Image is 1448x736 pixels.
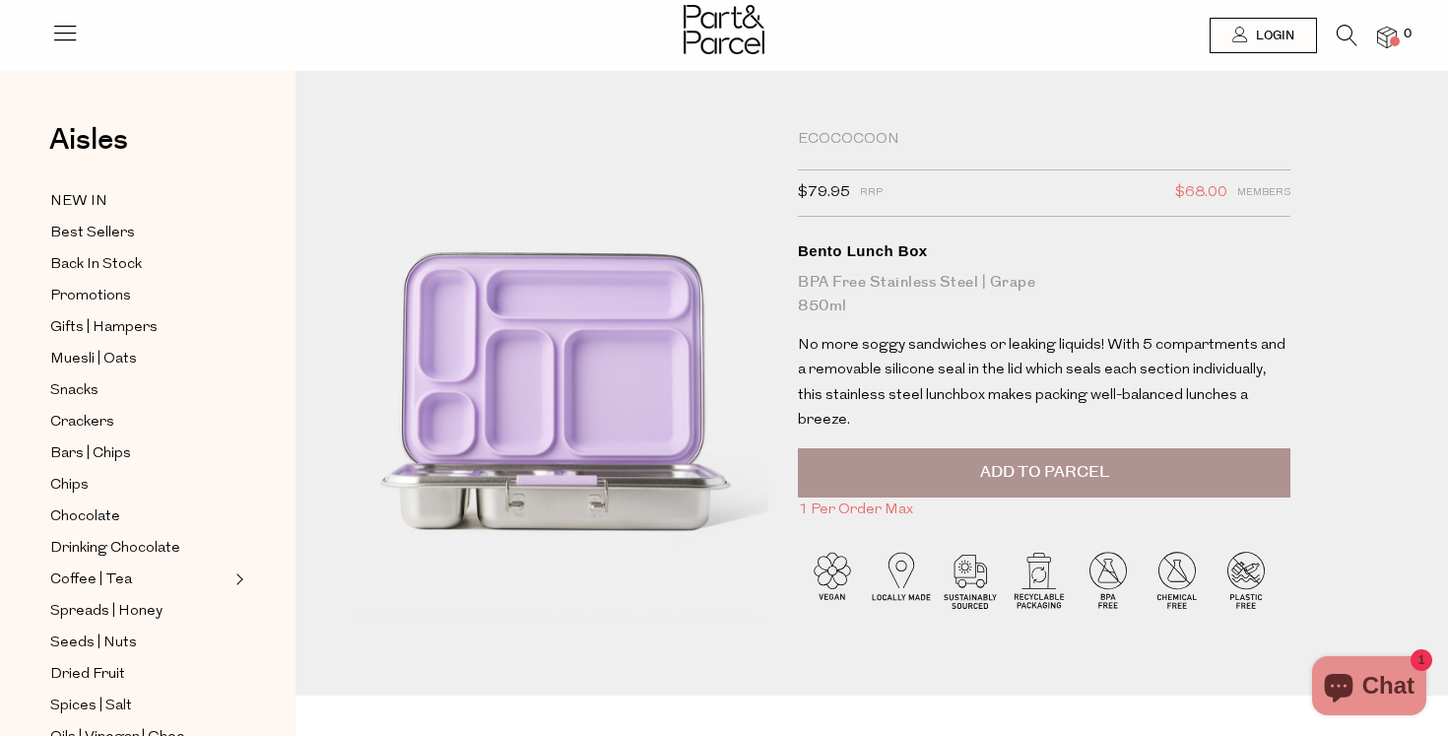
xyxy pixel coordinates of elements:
[798,338,1285,429] span: No more soggy sandwiches or leaking liquids! With 5 compartments and a removable silicone seal in...
[1237,180,1290,206] span: Members
[50,348,137,371] span: Muesli | Oats
[867,545,936,614] img: P_P-ICONS-Live_Bec_V11_Locally_Made_2.svg
[50,284,230,308] a: Promotions
[50,411,114,435] span: Crackers
[50,662,230,687] a: Dried Fruit
[50,315,230,340] a: Gifts | Hampers
[50,631,230,655] a: Seeds | Nuts
[49,125,128,174] a: Aisles
[50,504,230,529] a: Chocolate
[1306,656,1432,720] inbox-online-store-chat: Shopify online store chat
[50,505,120,529] span: Chocolate
[1251,28,1294,44] span: Login
[860,180,883,206] span: RRP
[50,441,230,466] a: Bars | Chips
[50,285,131,308] span: Promotions
[50,222,135,245] span: Best Sellers
[798,448,1290,498] button: Add to Parcel
[50,695,132,718] span: Spices | Salt
[49,118,128,162] span: Aisles
[50,379,99,403] span: Snacks
[50,473,230,498] a: Chips
[1005,545,1074,614] img: P_P-ICONS-Live_Bec_V11_Recyclable_Packaging.svg
[50,316,158,340] span: Gifts | Hampers
[798,545,867,614] img: P_P-ICONS-Live_Bec_V11_Vegan.svg
[355,130,768,619] img: Bento Lunch Box
[936,545,1005,614] img: P_P-ICONS-Live_Bec_V11_Sustainable_Sourced.svg
[50,253,142,277] span: Back In Stock
[980,461,1109,484] span: Add to Parcel
[50,569,132,592] span: Coffee | Tea
[684,5,764,54] img: Part&Parcel
[50,189,230,214] a: NEW IN
[50,252,230,277] a: Back In Stock
[50,694,230,718] a: Spices | Salt
[1210,18,1317,53] a: Login
[50,190,107,214] span: NEW IN
[50,347,230,371] a: Muesli | Oats
[798,241,1290,261] div: Bento Lunch Box
[230,568,244,591] button: Expand/Collapse Coffee | Tea
[1143,545,1212,614] img: P_P-ICONS-Live_Bec_V11_Chemical_Free.svg
[50,536,230,561] a: Drinking Chocolate
[1212,545,1281,614] img: P_P-ICONS-Live_Bec_V11_Plastic_Free.svg
[1175,180,1227,206] span: $68.00
[50,600,163,624] span: Spreads | Honey
[798,130,1290,150] div: Ecococoon
[50,474,89,498] span: Chips
[798,180,850,206] span: $79.95
[50,221,230,245] a: Best Sellers
[50,599,230,624] a: Spreads | Honey
[1377,27,1397,47] a: 0
[1074,545,1143,614] img: P_P-ICONS-Live_Bec_V11_BPA_Free.svg
[1399,26,1416,43] span: 0
[50,378,230,403] a: Snacks
[50,568,230,592] a: Coffee | Tea
[798,271,1290,318] div: BPA Free Stainless Steel | Grape 850ml
[50,632,137,655] span: Seeds | Nuts
[50,537,180,561] span: Drinking Chocolate
[50,442,131,466] span: Bars | Chips
[50,663,125,687] span: Dried Fruit
[50,410,230,435] a: Crackers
